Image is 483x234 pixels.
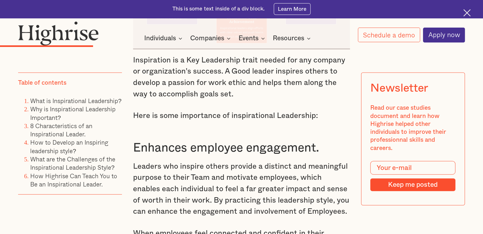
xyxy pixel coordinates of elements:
a: 8 Characteristics of an Inspirational Leader. [30,121,92,138]
a: What are the Challenges of the Inspirational Leadership Style? [30,154,115,172]
a: Apply now [423,28,465,42]
img: Cross icon [463,9,471,16]
div: Read our case studies document and learn how Highrise helped other individuals to improve their p... [371,104,456,152]
div: Resources [273,35,304,42]
div: This is some text inside of a div block. [172,5,265,13]
a: Schedule a demo [358,28,420,42]
div: Resources [273,35,312,42]
p: Inspiration is a Key Leadership trait needed for any company or organization's success. A Good le... [133,55,350,100]
a: What is Inspirational Leadership? [30,96,122,105]
div: Individuals [144,35,176,42]
form: Modal Form [371,161,456,191]
a: Learn More [274,3,311,15]
a: Why is Inspirational Leadership Important? [30,104,116,122]
input: Keep me posted [371,178,456,191]
div: Newsletter [371,82,428,95]
p: Leaders who inspire others provide a distinct and meaningful purpose to their Team and motivate e... [133,161,350,218]
div: Individuals [144,35,184,42]
p: Here is some importance of inspirational Leadership: [133,110,350,122]
div: Companies [190,35,224,42]
div: Table of contents [18,79,66,87]
a: How Highrise Can Teach You to Be an Inspirational Leader. [30,171,117,188]
a: How to Develop an Inspiring leadership style? [30,138,108,155]
div: Events [238,35,267,42]
div: Companies [190,35,232,42]
img: Highrise logo [18,21,99,46]
input: Your e-mail [371,161,456,175]
div: Events [238,35,258,42]
h3: Enhances employee engagement. [133,140,350,156]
